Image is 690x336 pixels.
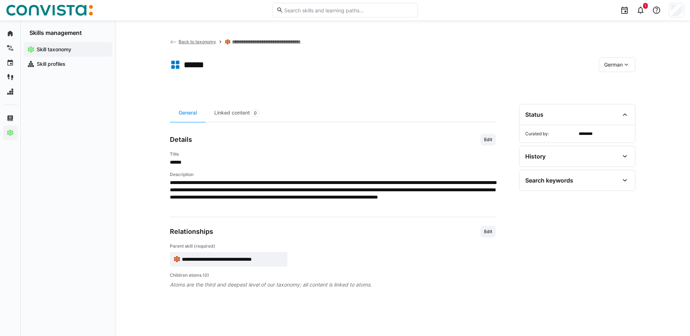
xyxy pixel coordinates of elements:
div: Search keywords [525,177,573,184]
span: German [604,61,623,68]
span: Curated by: [525,131,576,137]
span: 0 [254,110,257,116]
button: Edit [480,134,496,145]
h4: Description [170,172,496,177]
h4: Parent skill (required) [170,243,496,249]
h3: Details [170,136,192,144]
a: Back to taxonomy [170,39,216,44]
div: History [525,153,546,160]
h4: Children atoms (0) [170,272,496,278]
input: Search skills and learning paths… [283,7,414,13]
span: Atoms are the third and deepest level of our taxonomy; all content is linked to atoms. [170,281,496,288]
span: Back to taxonomy [179,39,216,44]
span: 1 [645,4,646,8]
div: Status [525,111,543,118]
div: Linked content [206,104,268,122]
button: Edit [480,226,496,237]
h4: Title [170,151,496,157]
h3: Relationships [170,228,213,236]
span: Edit [483,229,493,235]
span: Edit [483,137,493,143]
div: General [170,104,206,122]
